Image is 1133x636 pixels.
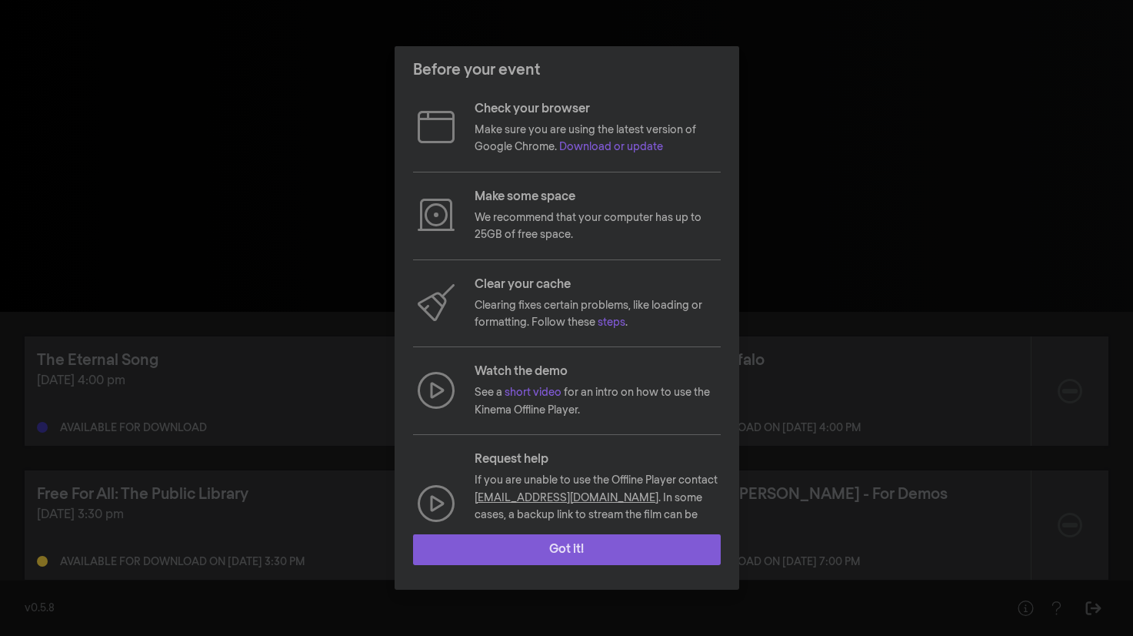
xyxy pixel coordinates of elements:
p: We recommend that your computer has up to 25GB of free space. [475,209,721,244]
a: short video [505,387,562,398]
p: Check your browser [475,100,721,119]
p: Make sure you are using the latest version of Google Chrome. [475,122,721,156]
p: Make some space [475,188,721,206]
a: [EMAIL_ADDRESS][DOMAIN_NAME] [475,493,658,504]
a: steps [598,317,625,328]
p: Watch the demo [475,363,721,381]
p: Clearing fixes certain problems, like loading or formatting. Follow these . [475,297,721,332]
p: See a for an intro on how to use the Kinema Offline Player. [475,384,721,419]
header: Before your event [395,46,739,94]
a: Download or update [559,142,663,152]
p: If you are unable to use the Offline Player contact . In some cases, a backup link to stream the ... [475,472,721,558]
p: Clear your cache [475,276,721,294]
p: Request help [475,450,721,469]
button: Got it! [413,534,721,565]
